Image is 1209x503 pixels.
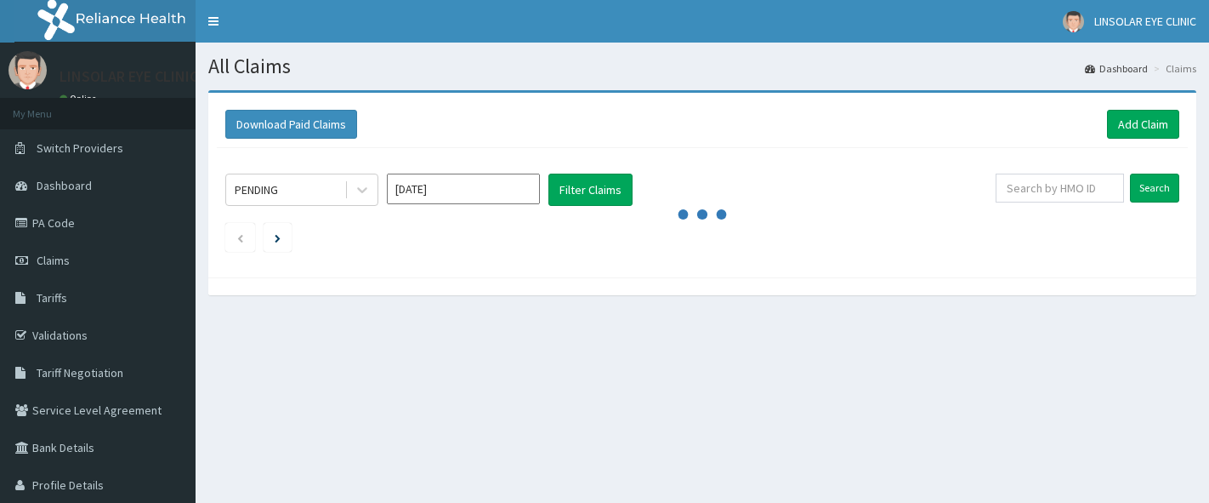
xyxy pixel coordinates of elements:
[236,230,244,245] a: Previous page
[37,140,123,156] span: Switch Providers
[275,230,281,245] a: Next page
[37,253,70,268] span: Claims
[387,174,540,204] input: Select Month and Year
[37,365,123,380] span: Tariff Negotiation
[1107,110,1179,139] a: Add Claim
[208,55,1196,77] h1: All Claims
[1085,61,1148,76] a: Dashboard
[9,51,47,89] img: User Image
[225,110,357,139] button: Download Paid Claims
[235,181,278,198] div: PENDING
[1149,61,1196,76] li: Claims
[1094,14,1196,29] span: LINSOLAR EYE CLINIC
[60,93,100,105] a: Online
[1130,174,1179,203] input: Search
[677,189,728,240] svg: audio-loading
[548,174,633,206] button: Filter Claims
[60,69,198,84] p: LINSOLAR EYE CLINIC
[996,174,1124,203] input: Search by HMO ID
[37,178,92,193] span: Dashboard
[37,290,67,306] span: Tariffs
[1063,11,1084,32] img: User Image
